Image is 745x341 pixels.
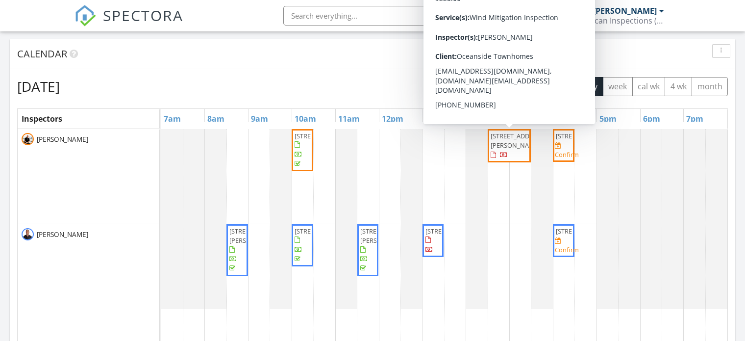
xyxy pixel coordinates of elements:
a: 7am [161,111,183,127]
span: [STREET_ADDRESS][PERSON_NAME] [491,131,546,150]
span: Inspectors [22,113,62,124]
span: [STREET_ADDRESS] [295,227,349,236]
div: HouseScan Inspections (INS) [566,16,664,26]
span: [STREET_ADDRESS] [425,227,480,236]
span: SPECTORA [103,5,183,26]
span: [PERSON_NAME] [35,230,90,239]
a: 12pm [379,111,406,127]
button: 4 wk [665,77,692,96]
a: 10am [292,111,319,127]
button: list [557,77,579,96]
a: 9am [248,111,271,127]
span: [PERSON_NAME] [35,134,90,144]
a: 1pm [422,111,445,127]
button: Next day [529,77,552,97]
span: Calendar [17,47,67,60]
a: 2pm [466,111,488,127]
img: untitled_1080_x_1080_px_1000_x_1080_px.jpg [22,228,34,240]
a: 7pm [684,111,706,127]
a: SPECTORA [74,13,183,34]
div: [PERSON_NAME] [593,6,657,16]
img: The Best Home Inspection Software - Spectora [74,5,96,26]
button: Previous day [506,77,529,97]
a: 3pm [510,111,532,127]
a: 6pm [641,111,663,127]
span: [STREET_ADDRESS] [295,131,349,140]
input: Search everything... [283,6,479,26]
button: month [692,77,728,96]
span: [STREET_ADDRESS][PERSON_NAME] [360,227,415,245]
span: [STREET_ADDRESS] [556,131,611,140]
div: Confirm [555,151,579,158]
a: 11am [336,111,362,127]
button: week [603,77,633,96]
span: [STREET_ADDRESS] [556,227,611,236]
h2: [DATE] [17,77,60,96]
button: day [579,77,603,96]
span: [STREET_ADDRESS][PERSON_NAME] [229,227,284,245]
a: 4pm [553,111,575,127]
a: 8am [205,111,227,127]
button: [DATE] [465,77,500,96]
a: 5pm [597,111,619,127]
div: Confirm [555,246,579,254]
button: cal wk [632,77,666,96]
img: sean_13_1_of_1.jpg [22,133,34,145]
